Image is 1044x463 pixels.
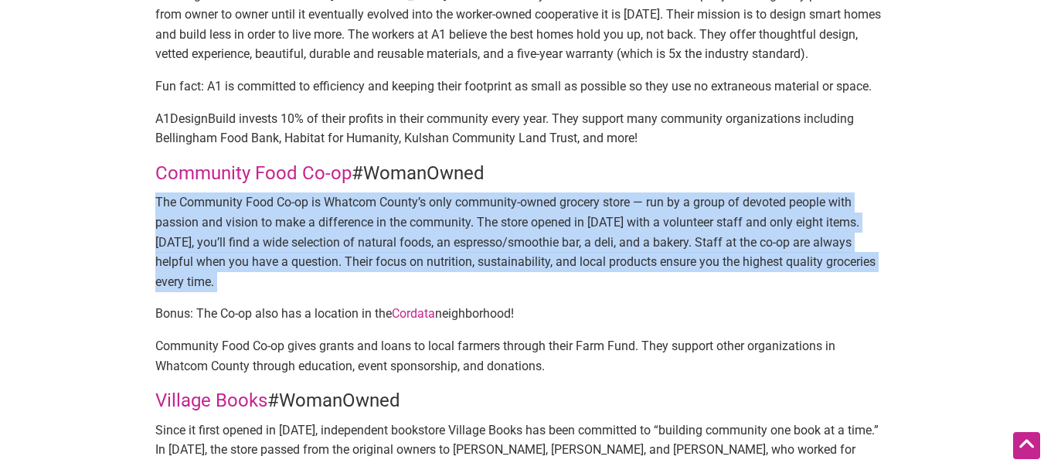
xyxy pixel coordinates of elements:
h4: #WomanOwned [155,161,889,187]
h4: #WomanOwned [155,388,889,414]
p: Fun fact: A1 is committed to efficiency and keeping their footprint as small as possible so they ... [155,77,889,97]
a: Community Food Co-op [155,162,352,184]
div: Scroll Back to Top [1013,432,1040,459]
p: The Community Food Co-op is Whatcom County’s only community-owned grocery store — run by a group ... [155,192,889,291]
p: Bonus: The Co-op also has a location in the neighborhood! [155,304,889,324]
a: Village Books [155,390,267,411]
p: Community Food Co-op gives grants and loans to local farmers through their Farm Fund. They suppor... [155,336,889,376]
p: A1DesignBuild invests 10% of their profits in their community every year. They support many commu... [155,109,889,148]
a: Cordata [392,306,435,321]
